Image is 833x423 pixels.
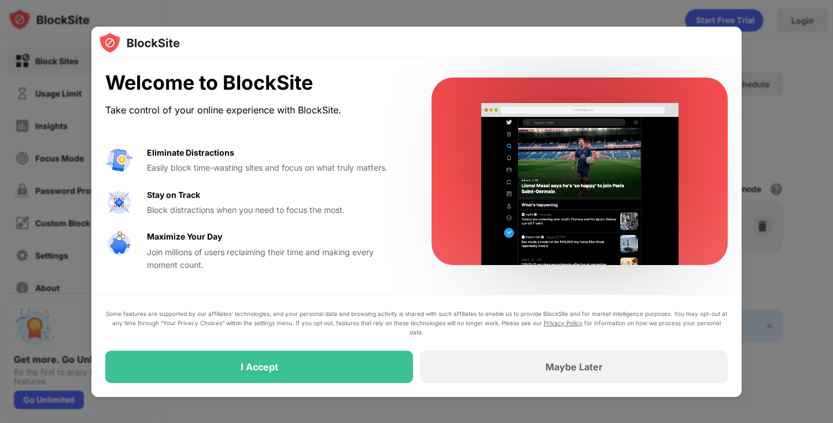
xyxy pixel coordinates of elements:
div: Stay on Track [147,189,200,201]
div: Take control of your online experience with BlockSite. [105,102,404,119]
div: Join millions of users reclaiming their time and making every moment count. [147,246,404,272]
div: Eliminate Distractions [147,146,234,159]
img: value-avoid-distractions.svg [105,146,133,174]
a: Privacy Policy [544,319,583,326]
div: I Accept [241,361,278,373]
img: logo-blocksite.svg [98,31,180,54]
div: Maybe Later [545,361,603,373]
div: Some features are supported by our affiliates’ technologies, and your personal data and browsing ... [105,309,728,337]
div: Easily block time-wasting sites and focus on what truly matters. [147,161,404,174]
img: value-safe-time.svg [105,230,133,258]
div: Maximize Your Day [147,230,222,243]
div: Block distractions when you need to focus the most. [147,204,404,216]
div: Welcome to BlockSite [105,71,404,95]
img: value-focus.svg [105,189,133,216]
